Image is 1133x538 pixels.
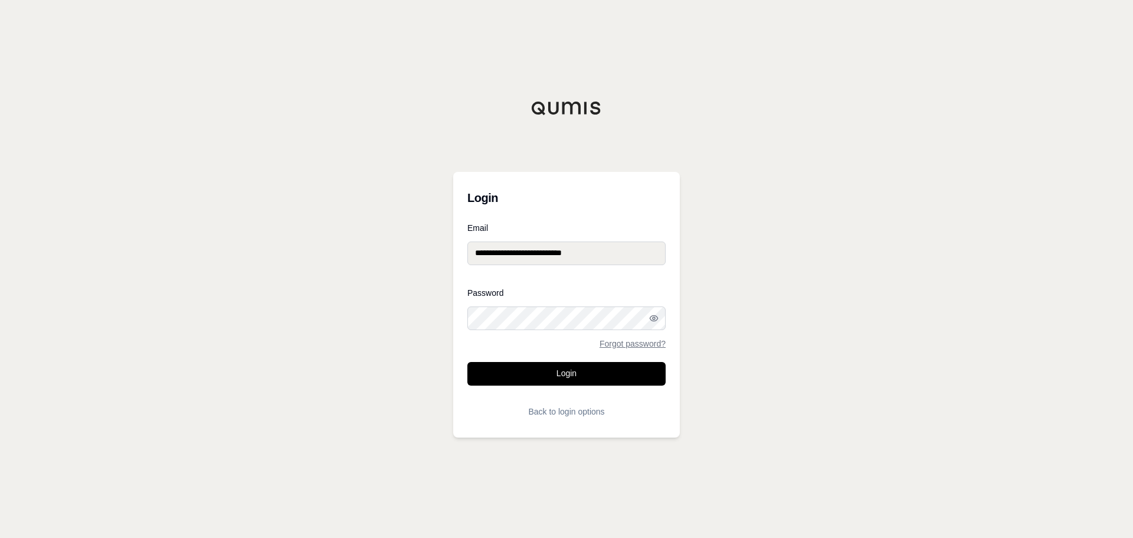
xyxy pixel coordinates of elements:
a: Forgot password? [600,340,666,348]
h3: Login [467,186,666,210]
button: Login [467,362,666,386]
img: Qumis [531,101,602,115]
button: Back to login options [467,400,666,423]
label: Password [467,289,666,297]
label: Email [467,224,666,232]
